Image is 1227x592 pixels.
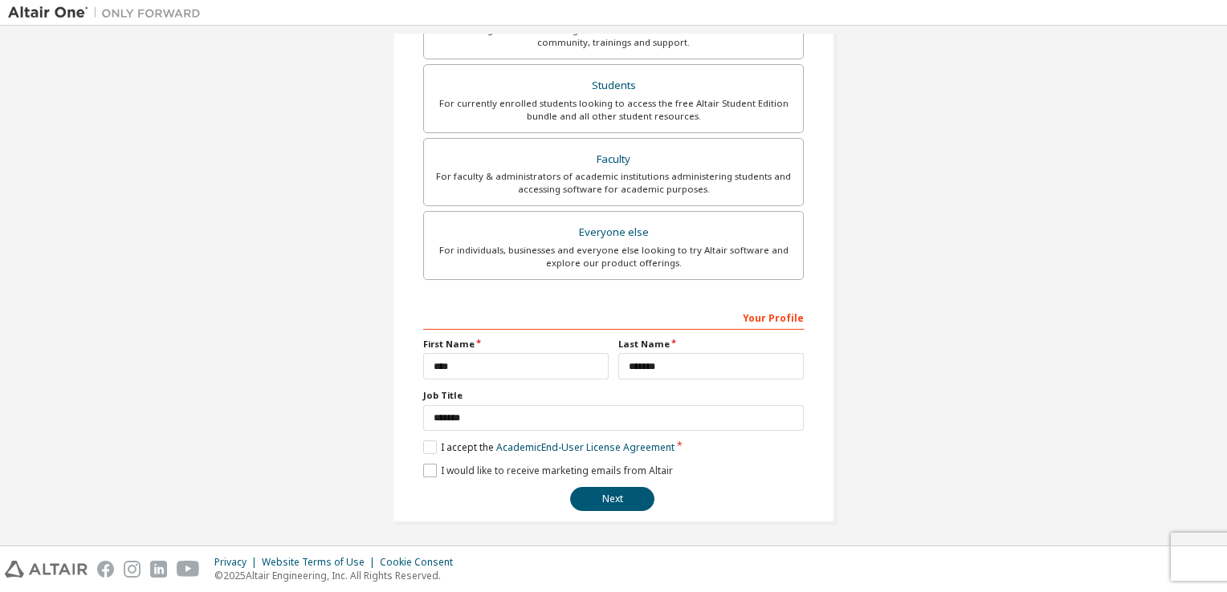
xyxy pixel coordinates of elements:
[262,556,380,569] div: Website Terms of Use
[434,221,793,244] div: Everyone else
[423,338,609,351] label: First Name
[434,148,793,171] div: Faculty
[423,464,673,477] label: I would like to receive marketing emails from Altair
[150,561,167,578] img: linkedin.svg
[124,561,141,578] img: instagram.svg
[434,23,793,49] div: For existing customers looking to access software downloads, HPC resources, community, trainings ...
[380,556,463,569] div: Cookie Consent
[618,338,804,351] label: Last Name
[496,440,675,454] a: Academic End-User License Agreement
[434,97,793,123] div: For currently enrolled students looking to access the free Altair Student Edition bundle and all ...
[434,170,793,196] div: For faculty & administrators of academic institutions administering students and accessing softwa...
[423,304,804,330] div: Your Profile
[434,244,793,270] div: For individuals, businesses and everyone else looking to try Altair software and explore our prod...
[97,561,114,578] img: facebook.svg
[214,556,262,569] div: Privacy
[8,5,209,21] img: Altair One
[5,561,88,578] img: altair_logo.svg
[177,561,200,578] img: youtube.svg
[570,487,654,511] button: Next
[423,389,804,402] label: Job Title
[423,440,675,454] label: I accept the
[434,75,793,97] div: Students
[214,569,463,582] p: © 2025 Altair Engineering, Inc. All Rights Reserved.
